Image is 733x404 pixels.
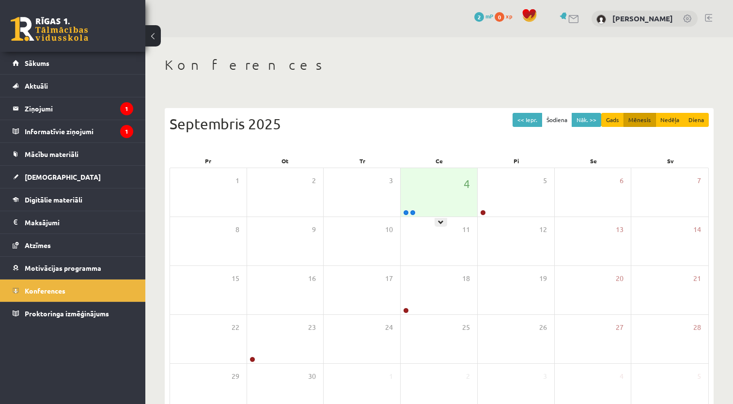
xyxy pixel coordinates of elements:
[170,113,709,135] div: Septembris 2025
[25,150,78,158] span: Mācību materiāli
[693,273,701,284] span: 21
[466,371,470,382] span: 2
[120,125,133,138] i: 1
[616,224,624,235] span: 13
[165,57,714,73] h1: Konferences
[235,175,239,186] span: 1
[539,224,547,235] span: 12
[697,175,701,186] span: 7
[389,175,393,186] span: 3
[11,17,88,41] a: Rīgas 1. Tālmācības vidusskola
[13,188,133,211] a: Digitālie materiāli
[478,154,555,168] div: Pi
[385,273,393,284] span: 17
[684,113,709,127] button: Diena
[25,309,109,318] span: Proktoringa izmēģinājums
[13,143,133,165] a: Mācību materiāli
[13,120,133,142] a: Informatīvie ziņojumi1
[13,166,133,188] a: [DEMOGRAPHIC_DATA]
[324,154,401,168] div: Tr
[13,75,133,97] a: Aktuāli
[624,113,656,127] button: Mēnesis
[25,59,49,67] span: Sākums
[539,273,547,284] span: 19
[539,322,547,333] span: 26
[555,154,632,168] div: Se
[495,12,504,22] span: 0
[495,12,517,20] a: 0 xp
[401,154,478,168] div: Ce
[385,322,393,333] span: 24
[247,154,324,168] div: Ot
[620,371,624,382] span: 4
[462,273,470,284] span: 18
[13,234,133,256] a: Atzīmes
[485,12,493,20] span: mP
[543,175,547,186] span: 5
[513,113,542,127] button: << Iepr.
[170,154,247,168] div: Pr
[655,113,684,127] button: Nedēļa
[13,280,133,302] a: Konferences
[542,113,572,127] button: Šodiena
[697,371,701,382] span: 5
[25,97,133,120] legend: Ziņojumi
[620,175,624,186] span: 6
[25,195,82,204] span: Digitālie materiāli
[13,257,133,279] a: Motivācijas programma
[616,273,624,284] span: 20
[120,102,133,115] i: 1
[25,286,65,295] span: Konferences
[474,12,484,22] span: 2
[235,224,239,235] span: 8
[601,113,624,127] button: Gads
[232,322,239,333] span: 22
[13,97,133,120] a: Ziņojumi1
[543,371,547,382] span: 3
[464,175,470,192] span: 4
[462,322,470,333] span: 25
[25,264,101,272] span: Motivācijas programma
[596,15,606,24] img: Ritvars Kleins
[13,52,133,74] a: Sākums
[462,224,470,235] span: 11
[572,113,601,127] button: Nāk. >>
[506,12,512,20] span: xp
[308,322,316,333] span: 23
[693,322,701,333] span: 28
[232,371,239,382] span: 29
[385,224,393,235] span: 10
[389,371,393,382] span: 1
[25,241,51,249] span: Atzīmes
[25,211,133,233] legend: Maksājumi
[474,12,493,20] a: 2 mP
[308,273,316,284] span: 16
[616,322,624,333] span: 27
[312,175,316,186] span: 2
[13,302,133,325] a: Proktoringa izmēģinājums
[25,81,48,90] span: Aktuāli
[13,211,133,233] a: Maksājumi
[693,224,701,235] span: 14
[25,120,133,142] legend: Informatīvie ziņojumi
[232,273,239,284] span: 15
[612,14,673,23] a: [PERSON_NAME]
[632,154,709,168] div: Sv
[308,371,316,382] span: 30
[312,224,316,235] span: 9
[25,172,101,181] span: [DEMOGRAPHIC_DATA]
